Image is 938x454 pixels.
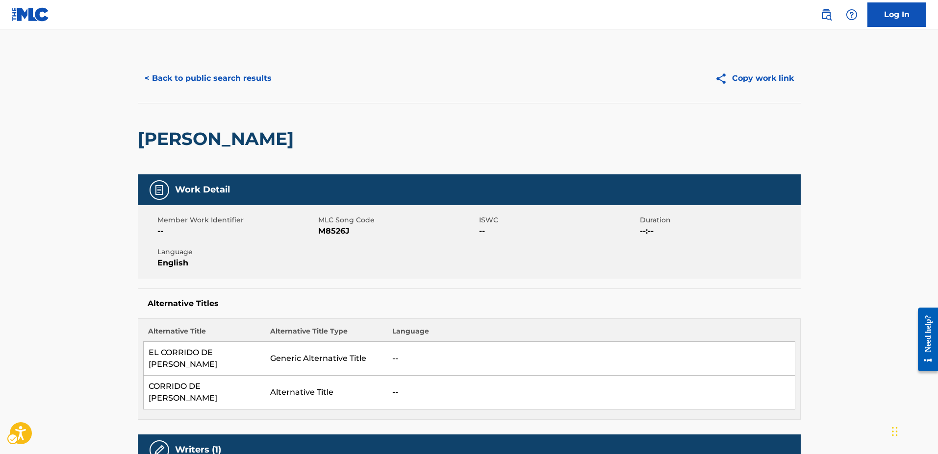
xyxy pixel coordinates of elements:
td: -- [387,376,795,409]
span: --:-- [640,225,798,237]
img: help [846,9,858,21]
th: Language [387,326,795,342]
a: Log In [867,2,926,27]
th: Alternative Title Type [265,326,387,342]
button: Copy work link [708,66,801,91]
h2: [PERSON_NAME] [138,128,299,150]
span: M8526J [318,225,477,237]
iframe: Iframe | Resource Center [911,300,938,379]
span: Duration [640,215,798,225]
iframe: Hubspot Iframe [889,407,938,454]
td: Generic Alternative Title [265,342,387,376]
div: Chat Widget [889,407,938,454]
span: -- [479,225,637,237]
img: Work Detail [153,184,165,196]
span: MLC Song Code [318,215,477,225]
img: Copy work link [715,72,732,85]
span: English [157,257,316,269]
span: ISWC [479,215,637,225]
td: -- [387,342,795,376]
button: < Back to public search results [138,66,279,91]
span: -- [157,225,316,237]
span: Member Work Identifier [157,215,316,225]
td: CORRIDO DE [PERSON_NAME] [143,376,265,409]
span: Language [157,247,316,257]
img: search [820,9,832,21]
th: Alternative Title [143,326,265,342]
td: Alternative Title [265,376,387,409]
td: EL CORRIDO DE [PERSON_NAME] [143,342,265,376]
img: MLC Logo [12,7,50,22]
div: Drag [892,417,898,446]
h5: Alternative Titles [148,299,791,309]
h5: Work Detail [175,184,230,195]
